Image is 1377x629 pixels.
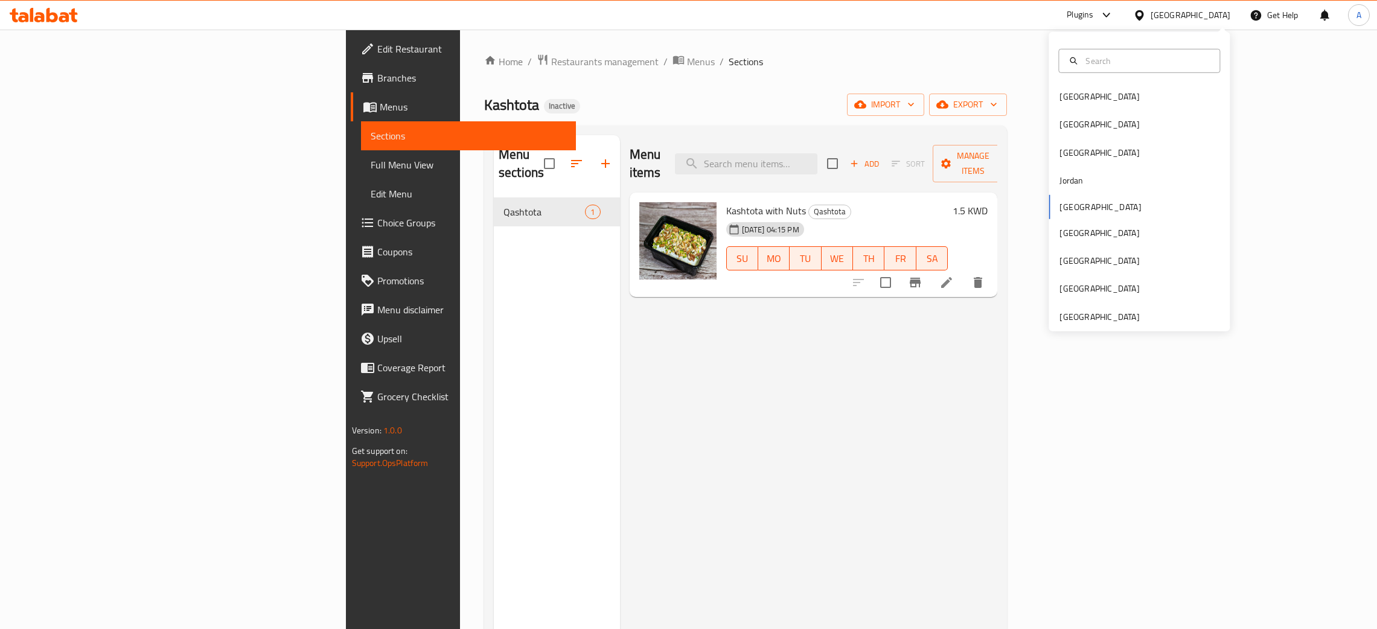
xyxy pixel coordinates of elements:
[687,54,715,69] span: Menus
[383,423,402,438] span: 1.0.0
[790,246,821,270] button: TU
[673,54,715,69] a: Menus
[639,202,717,279] img: Kashtota with Nuts
[377,42,566,56] span: Edit Restaurant
[1059,310,1139,324] div: [GEOGRAPHIC_DATA]
[377,389,566,404] span: Grocery Checklist
[1067,8,1093,22] div: Plugins
[562,149,591,178] span: Sort sections
[857,97,915,112] span: import
[377,302,566,317] span: Menu disclaimer
[873,270,898,295] span: Select to update
[591,149,620,178] button: Add section
[1059,118,1139,131] div: [GEOGRAPHIC_DATA]
[1081,54,1212,68] input: Search
[503,205,585,219] span: Qashtota
[585,205,600,219] div: items
[929,94,1007,116] button: export
[1059,146,1139,159] div: [GEOGRAPHIC_DATA]
[352,423,382,438] span: Version:
[675,153,817,174] input: search
[884,246,916,270] button: FR
[826,250,848,267] span: WE
[663,54,668,69] li: /
[351,295,576,324] a: Menu disclaimer
[1059,90,1139,103] div: [GEOGRAPHIC_DATA]
[351,92,576,121] a: Menus
[352,455,429,471] a: Support.OpsPlatform
[371,158,566,172] span: Full Menu View
[352,443,407,459] span: Get support on:
[351,63,576,92] a: Branches
[794,250,816,267] span: TU
[845,155,884,173] button: Add
[1059,226,1139,239] div: [GEOGRAPHIC_DATA]
[351,353,576,382] a: Coverage Report
[939,97,997,112] span: export
[377,331,566,346] span: Upsell
[351,382,576,411] a: Grocery Checklist
[845,155,884,173] span: Add item
[380,100,566,114] span: Menus
[371,129,566,143] span: Sections
[377,71,566,85] span: Branches
[361,179,576,208] a: Edit Menu
[377,273,566,288] span: Promotions
[822,246,853,270] button: WE
[494,197,620,226] div: Qashtota1
[848,157,881,171] span: Add
[484,54,1007,69] nav: breadcrumb
[1151,8,1230,22] div: [GEOGRAPHIC_DATA]
[933,145,1014,182] button: Manage items
[537,151,562,176] span: Select all sections
[351,237,576,266] a: Coupons
[377,360,566,375] span: Coverage Report
[361,150,576,179] a: Full Menu View
[763,250,785,267] span: MO
[726,246,758,270] button: SU
[729,54,763,69] span: Sections
[551,54,659,69] span: Restaurants management
[953,202,988,219] h6: 1.5 KWD
[1059,282,1139,295] div: [GEOGRAPHIC_DATA]
[586,206,599,218] span: 1
[726,202,806,220] span: Kashtota with Nuts
[889,250,911,267] span: FR
[847,94,924,116] button: import
[963,268,992,297] button: delete
[942,148,1004,179] span: Manage items
[351,266,576,295] a: Promotions
[1059,254,1139,267] div: [GEOGRAPHIC_DATA]
[921,250,943,267] span: SA
[858,250,880,267] span: TH
[737,224,804,235] span: [DATE] 04:15 PM
[720,54,724,69] li: /
[371,187,566,201] span: Edit Menu
[732,250,753,267] span: SU
[377,244,566,259] span: Coupons
[537,54,659,69] a: Restaurants management
[916,246,948,270] button: SA
[758,246,790,270] button: MO
[377,216,566,230] span: Choice Groups
[630,145,661,182] h2: Menu items
[853,246,884,270] button: TH
[820,151,845,176] span: Select section
[939,275,954,290] a: Edit menu item
[884,155,933,173] span: Select section first
[901,268,930,297] button: Branch-specific-item
[361,121,576,150] a: Sections
[1356,8,1361,22] span: A
[351,324,576,353] a: Upsell
[1059,174,1083,187] div: Jordan
[809,205,851,219] span: Qashtota
[351,208,576,237] a: Choice Groups
[351,34,576,63] a: Edit Restaurant
[494,193,620,231] nav: Menu sections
